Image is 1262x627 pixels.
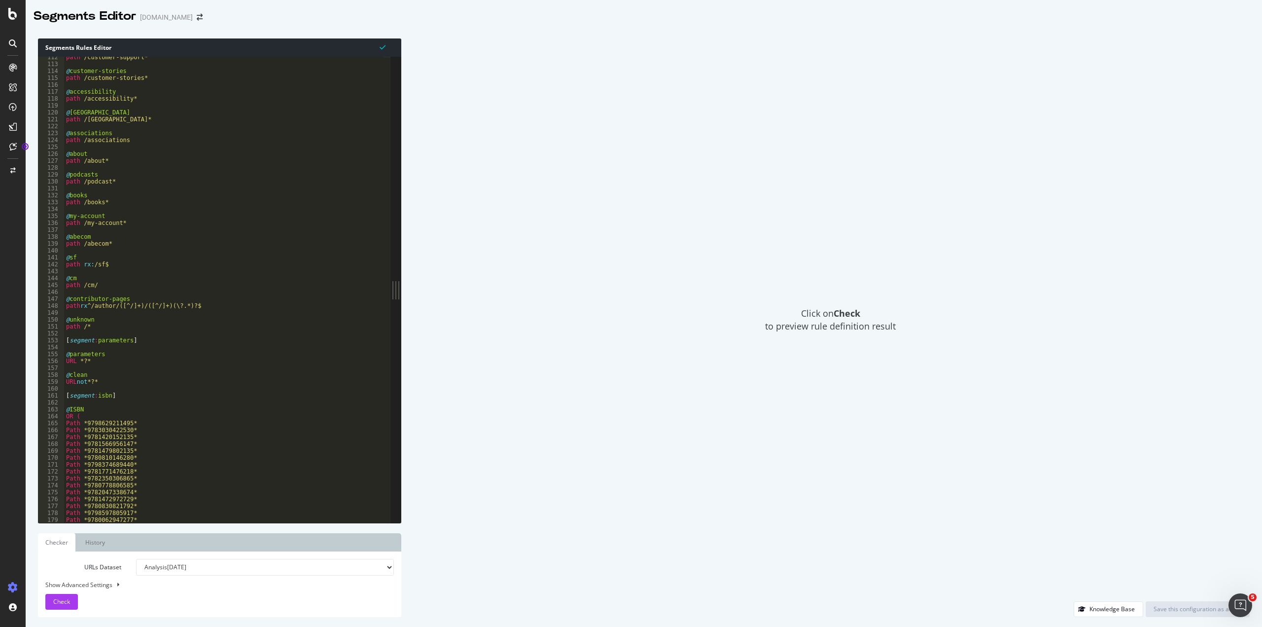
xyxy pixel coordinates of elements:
div: 119 [38,102,64,109]
div: 120 [38,109,64,116]
div: 170 [38,454,64,461]
label: URLs Dataset [38,559,129,576]
div: 147 [38,295,64,302]
div: 159 [38,378,64,385]
div: 156 [38,358,64,365]
div: 150 [38,316,64,323]
div: 143 [38,268,64,275]
div: 126 [38,150,64,157]
div: 168 [38,441,64,447]
div: 130 [38,178,64,185]
div: 177 [38,503,64,510]
div: 135 [38,213,64,220]
div: 131 [38,185,64,192]
div: 164 [38,413,64,420]
div: 133 [38,199,64,206]
div: 116 [38,81,64,88]
a: Knowledge Base [1074,605,1143,613]
div: 154 [38,344,64,351]
div: Knowledge Base [1089,605,1135,613]
button: Knowledge Base [1074,601,1143,617]
div: 142 [38,261,64,268]
div: 174 [38,482,64,489]
span: Check [53,597,70,606]
div: 134 [38,206,64,213]
div: 121 [38,116,64,123]
div: 137 [38,226,64,233]
div: 152 [38,330,64,337]
div: 144 [38,275,64,282]
div: 178 [38,510,64,516]
div: 158 [38,371,64,378]
div: 179 [38,516,64,523]
div: 160 [38,385,64,392]
div: 141 [38,254,64,261]
button: Save this configuration as active [1146,601,1250,617]
div: 124 [38,137,64,144]
div: 171 [38,461,64,468]
div: 123 [38,130,64,137]
div: 115 [38,74,64,81]
div: Show Advanced Settings [38,581,386,589]
div: 125 [38,144,64,150]
div: 151 [38,323,64,330]
div: 165 [38,420,64,427]
div: 163 [38,406,64,413]
div: Segments Rules Editor [38,38,401,57]
div: 113 [38,61,64,68]
div: 145 [38,282,64,289]
div: 161 [38,392,64,399]
span: 5 [1249,593,1257,601]
div: 146 [38,289,64,295]
a: Checker [38,533,75,552]
div: 169 [38,447,64,454]
div: 136 [38,220,64,226]
div: 114 [38,68,64,74]
div: 148 [38,302,64,309]
div: 176 [38,496,64,503]
strong: Check [834,307,860,319]
div: 139 [38,240,64,247]
div: 153 [38,337,64,344]
div: 132 [38,192,64,199]
div: Save this configuration as active [1154,605,1242,613]
div: 167 [38,434,64,441]
button: Check [45,594,78,610]
div: 149 [38,309,64,316]
div: 155 [38,351,64,358]
div: 127 [38,157,64,164]
div: 157 [38,365,64,371]
div: 118 [38,95,64,102]
div: 140 [38,247,64,254]
div: Tooltip anchor [21,142,30,151]
div: 138 [38,233,64,240]
div: 175 [38,489,64,496]
div: Segments Editor [34,8,136,25]
div: 173 [38,475,64,482]
div: 129 [38,171,64,178]
a: History [78,533,112,552]
div: 117 [38,88,64,95]
div: 166 [38,427,64,434]
div: arrow-right-arrow-left [197,14,203,21]
div: 122 [38,123,64,130]
span: Syntax is valid [380,42,386,52]
iframe: Intercom live chat [1228,593,1252,617]
div: 162 [38,399,64,406]
span: Click on to preview rule definition result [765,307,896,332]
div: [DOMAIN_NAME] [140,12,193,22]
div: 172 [38,468,64,475]
div: 112 [38,54,64,61]
div: 128 [38,164,64,171]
